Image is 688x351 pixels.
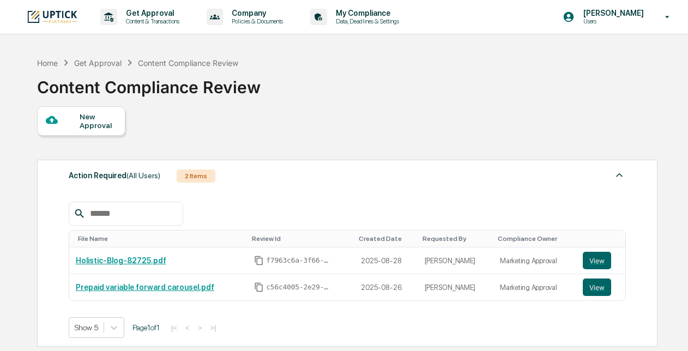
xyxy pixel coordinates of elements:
[252,235,350,243] div: Toggle SortBy
[583,252,611,269] button: View
[585,235,621,243] div: Toggle SortBy
[138,58,238,68] div: Content Compliance Review
[418,247,494,274] td: [PERSON_NAME]
[354,247,418,274] td: 2025-08-28
[613,168,626,181] img: caret
[80,112,116,130] div: New Approval
[117,17,185,25] p: Content & Transactions
[359,235,414,243] div: Toggle SortBy
[117,9,185,17] p: Get Approval
[74,58,122,68] div: Get Approval
[207,323,219,332] button: >|
[493,274,576,300] td: Marketing Approval
[354,274,418,300] td: 2025-08-26
[493,247,576,274] td: Marketing Approval
[26,9,79,24] img: logo
[583,252,619,269] a: View
[168,323,180,332] button: |<
[254,282,264,292] span: Copy Id
[37,58,58,68] div: Home
[254,256,264,265] span: Copy Id
[37,69,261,97] div: Content Compliance Review
[126,171,160,180] span: (All Users)
[78,235,244,243] div: Toggle SortBy
[575,17,649,25] p: Users
[223,17,288,25] p: Policies & Documents
[266,283,331,292] span: c56c4005-2e29-476d-9498-0635c1b979c3
[418,274,494,300] td: [PERSON_NAME]
[76,256,166,265] a: Holistic-Blog-82725.pdf
[423,235,490,243] div: Toggle SortBy
[69,168,160,183] div: Action Required
[266,256,331,265] span: f7963c6a-3f66-4ae2-a96b-716662de6d6a
[132,323,160,332] span: Page 1 of 1
[182,323,193,332] button: <
[327,17,405,25] p: Data, Deadlines & Settings
[583,279,611,296] button: View
[575,9,649,17] p: [PERSON_NAME]
[195,323,206,332] button: >
[327,9,405,17] p: My Compliance
[177,170,215,183] div: 2 Items
[498,235,572,243] div: Toggle SortBy
[583,279,619,296] a: View
[76,283,214,292] a: Prepaid variable forward carousel.pdf
[223,9,288,17] p: Company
